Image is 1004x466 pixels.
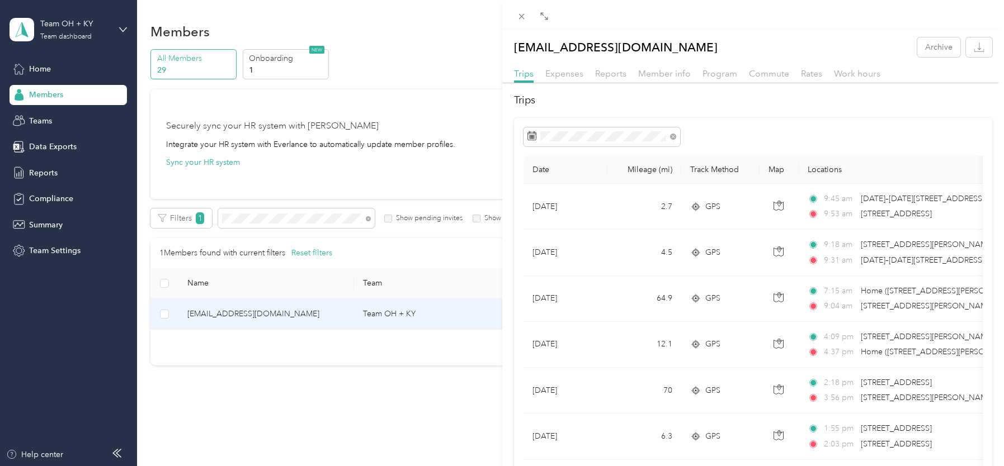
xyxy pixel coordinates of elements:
span: 4:09 pm [824,331,856,343]
span: 9:18 am [824,239,856,251]
span: [STREET_ADDRESS] [861,378,932,387]
span: Commute [749,68,789,79]
td: [DATE] [524,184,607,230]
span: GPS [705,430,720,443]
span: 2:18 pm [824,377,856,389]
span: GPS [705,338,720,350]
span: Member info [638,68,691,79]
th: Mileage (mi) [607,156,681,184]
span: 4:37 pm [824,346,856,358]
span: GPS [705,201,720,213]
span: Work hours [834,68,880,79]
td: 6.3 [607,413,681,459]
span: GPS [705,292,720,305]
td: [DATE] [524,276,607,322]
td: 4.5 [607,230,681,275]
span: [STREET_ADDRESS] [861,209,932,218]
span: 9:53 am [824,208,856,220]
span: GPS [705,246,720,259]
span: Trips [514,68,534,79]
iframe: Everlance-gr Chat Button Frame [941,403,1004,466]
span: [STREET_ADDRESS] [861,439,932,449]
td: 12.1 [607,322,681,368]
span: Program [703,68,737,79]
span: [STREET_ADDRESS] [861,424,932,433]
span: 9:45 am [824,193,856,205]
td: [DATE] [524,368,607,413]
span: 1:55 pm [824,422,856,435]
span: 2:03 pm [824,438,856,450]
th: Track Method [681,156,760,184]
td: 70 [607,368,681,413]
span: Reports [595,68,626,79]
span: [STREET_ADDRESS][PERSON_NAME] [861,393,994,402]
span: [STREET_ADDRESS][PERSON_NAME] [861,332,994,341]
h2: Trips [514,93,993,108]
span: [STREET_ADDRESS][PERSON_NAME] [861,301,994,311]
td: 64.9 [607,276,681,322]
td: [DATE] [524,230,607,275]
th: Date [524,156,607,184]
button: Archive [917,37,960,57]
th: Map [760,156,799,184]
span: 9:31 am [824,254,856,267]
span: Expenses [545,68,583,79]
p: [EMAIL_ADDRESS][DOMAIN_NAME] [514,37,718,57]
span: 9:04 am [824,300,856,312]
td: [DATE] [524,322,607,368]
span: 3:56 pm [824,392,856,404]
td: 2.7 [607,184,681,230]
td: [DATE] [524,413,607,459]
span: Rates [801,68,822,79]
span: GPS [705,384,720,397]
span: [STREET_ADDRESS][PERSON_NAME] [861,240,994,249]
span: 7:15 am [824,285,856,297]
